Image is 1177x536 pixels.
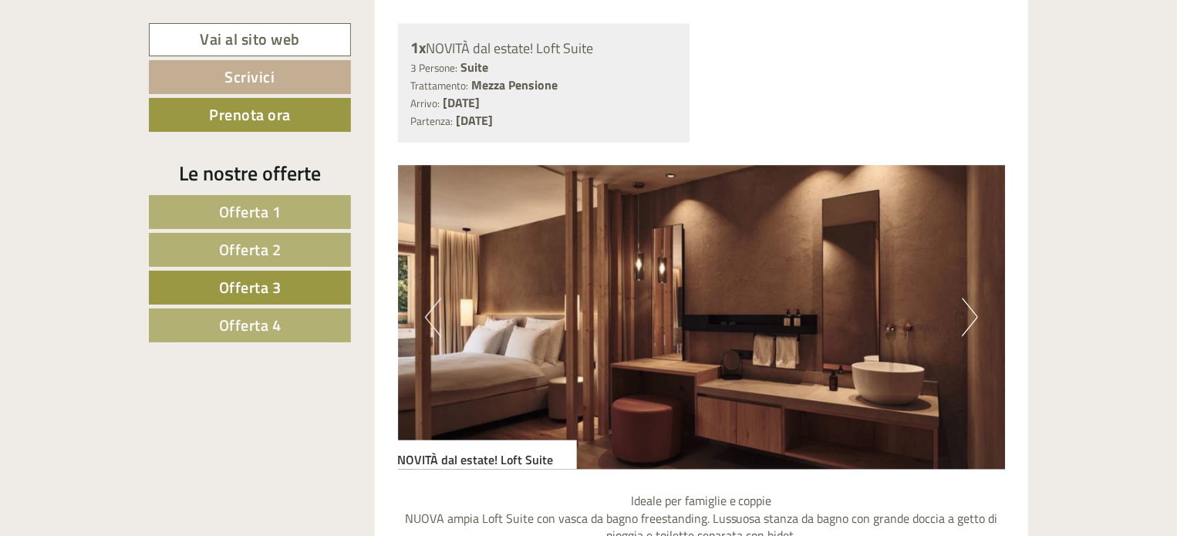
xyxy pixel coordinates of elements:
[149,60,351,94] a: Scrivici
[149,98,351,132] a: Prenota ora
[149,23,351,56] a: Vai al sito web
[411,35,427,59] b: 1x
[461,58,489,76] b: Suite
[443,93,481,112] b: [DATE]
[411,60,458,76] small: 3 Persone:
[219,313,282,337] span: Offerta 4
[457,111,494,130] b: [DATE]
[219,238,282,261] span: Offerta 2
[411,78,469,93] small: Trattamento:
[219,275,282,299] span: Offerta 3
[411,113,454,129] small: Partenza:
[962,298,978,337] button: Next
[411,96,440,111] small: Arrivo:
[398,440,577,470] div: NOVITÀ dal estate! Loft Suite
[411,37,677,59] div: NOVITÀ dal estate! Loft Suite
[425,298,441,337] button: Previous
[149,159,351,187] div: Le nostre offerte
[398,166,1006,470] img: image
[472,76,558,94] b: Mezza Pensione
[219,200,282,224] span: Offerta 1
